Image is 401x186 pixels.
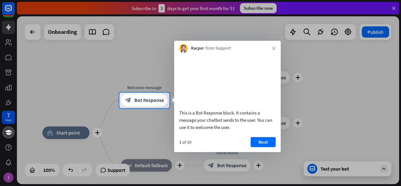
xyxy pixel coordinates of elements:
[134,97,164,104] span: Bot Response
[251,137,276,147] button: Next
[191,45,204,51] span: Kacper
[179,139,191,145] div: 1 of 10
[272,46,276,50] i: close
[179,109,276,131] div: This is a Bot Response block. It contains a message your chatbot sends to the user. You can use i...
[206,45,231,51] span: from Support
[125,97,131,104] i: block_bot_response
